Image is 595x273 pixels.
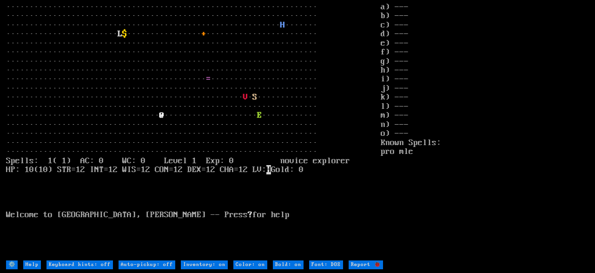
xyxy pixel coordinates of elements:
font: + [201,29,206,39]
larn: ··································································· ·····························... [6,3,381,260]
font: = [206,74,211,84]
input: Report 🐞 [349,260,383,269]
input: Bold: on [273,260,304,269]
stats: a) --- b) --- c) --- d) --- e) --- f) --- g) --- h) --- i) --- j) --- k) --- l) --- m) --- n) ---... [381,3,589,260]
input: Color: on [233,260,267,269]
b: ? [248,210,252,220]
font: E [257,111,262,120]
font: $ [122,29,127,39]
input: Keyboard hints: off [46,260,113,269]
font: S [252,93,257,102]
font: V [243,93,248,102]
mark: H [266,165,271,174]
input: Inventory: on [181,260,228,269]
input: Font: DOS [309,260,343,269]
input: Auto-pickup: off [119,260,175,269]
font: @ [159,111,164,120]
font: L [118,29,122,39]
font: H [280,20,285,30]
input: Help [23,260,41,269]
input: ⚙️ [6,260,18,269]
